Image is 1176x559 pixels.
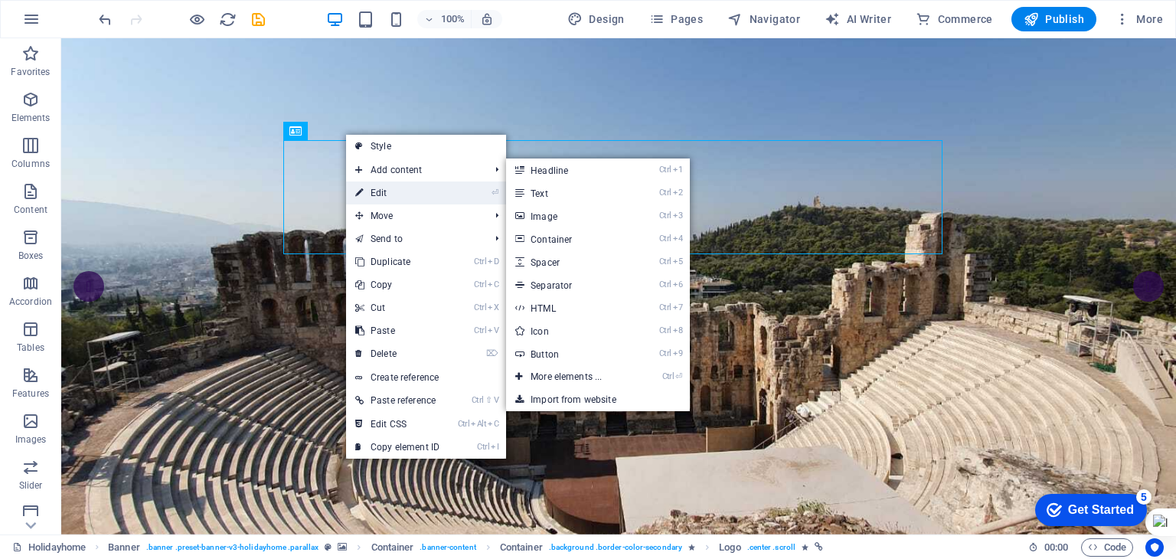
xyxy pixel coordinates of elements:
a: Ctrl1Headline [506,159,632,181]
a: Ctrl7HTML [506,296,632,319]
i: On resize automatically adjust zoom level to fit chosen device. [480,12,494,26]
i: 2 [673,188,683,198]
button: undo [96,10,114,28]
a: Ctrl⏎More elements ... [506,365,632,388]
a: Ctrl4Container [506,227,632,250]
span: Move [346,204,483,227]
span: Code [1088,538,1126,557]
span: Add content [346,159,483,181]
a: Click to cancel selection. Double-click to open Pages [12,538,86,557]
i: ⏎ [492,188,498,198]
span: AI Writer [825,11,891,27]
i: Ctrl [659,234,671,244]
i: Ctrl [659,257,671,266]
i: Alt [471,419,486,429]
i: Ctrl [659,165,671,175]
i: Ctrl [659,348,671,358]
i: I [491,442,498,452]
i: V [494,395,498,405]
i: 3 [673,211,683,221]
span: Navigator [727,11,800,27]
h6: 100% [440,10,465,28]
h6: Session time [1028,538,1069,557]
a: Ctrl3Image [506,204,632,227]
i: V [488,325,498,335]
span: . background .border-color-secondary [549,538,682,557]
div: 5 [113,3,129,18]
i: 8 [673,325,683,335]
button: Commerce [910,7,999,31]
span: Click to select. Double-click to edit [719,538,740,557]
i: ⇧ [485,395,492,405]
i: 5 [673,257,683,266]
span: Pages [649,11,703,27]
i: 4 [673,234,683,244]
i: 7 [673,302,683,312]
i: This element is linked [815,543,823,551]
i: Ctrl [659,302,671,312]
i: D [488,257,498,266]
a: Send to [346,227,483,250]
button: reload [218,10,237,28]
span: More [1115,11,1163,27]
span: Click to select. Double-click to edit [371,538,414,557]
span: 00 00 [1044,538,1068,557]
a: Ctrl6Separator [506,273,632,296]
span: . banner .preset-banner-v3-holidayhome .parallax [146,538,318,557]
i: Ctrl [474,257,486,266]
button: save [249,10,267,28]
a: Create reference [346,366,506,389]
span: : [1055,541,1057,553]
i: Element contains an animation [802,543,808,551]
i: Ctrl [474,325,486,335]
a: ⌦Delete [346,342,449,365]
a: Ctrl2Text [506,181,632,204]
button: Navigator [721,7,806,31]
p: Boxes [18,250,44,262]
i: Ctrl [474,279,486,289]
i: X [488,302,498,312]
i: Element contains an animation [688,543,695,551]
a: ⏎Edit [346,181,449,204]
i: Ctrl [659,279,671,289]
p: Favorites [11,66,50,78]
p: Slider [19,479,43,492]
a: CtrlCCopy [346,273,449,296]
i: Ctrl [659,325,671,335]
div: Design (Ctrl+Alt+Y) [561,7,631,31]
i: Ctrl [662,371,675,381]
p: Images [15,433,47,446]
p: Columns [11,158,50,170]
button: Design [561,7,631,31]
p: Content [14,204,47,216]
span: Publish [1024,11,1084,27]
p: Accordion [9,296,52,308]
a: CtrlAltCEdit CSS [346,413,449,436]
i: Undo: Delete elements (Ctrl+Z) [96,11,114,28]
a: Ctrl5Spacer [506,250,632,273]
a: Ctrl⇧VPaste reference [346,389,449,412]
button: Click here to leave preview mode and continue editing [188,10,206,28]
i: 9 [673,348,683,358]
div: Get Started [45,17,111,31]
button: Usercentrics [1145,538,1164,557]
button: Publish [1011,7,1096,31]
i: This element contains a background [338,543,347,551]
i: ⏎ [675,371,682,381]
p: Tables [17,342,44,354]
i: C [488,279,498,289]
i: Ctrl [659,211,671,221]
i: C [488,419,498,429]
a: Style [346,135,506,158]
a: CtrlDDuplicate [346,250,449,273]
button: 100% [417,10,472,28]
span: Commerce [916,11,993,27]
i: Ctrl [458,419,470,429]
p: Features [12,387,49,400]
button: Code [1081,538,1133,557]
a: CtrlVPaste [346,319,449,342]
p: Elements [11,112,51,124]
button: More [1109,7,1169,31]
i: This element is a customizable preset [325,543,332,551]
i: 1 [673,165,683,175]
